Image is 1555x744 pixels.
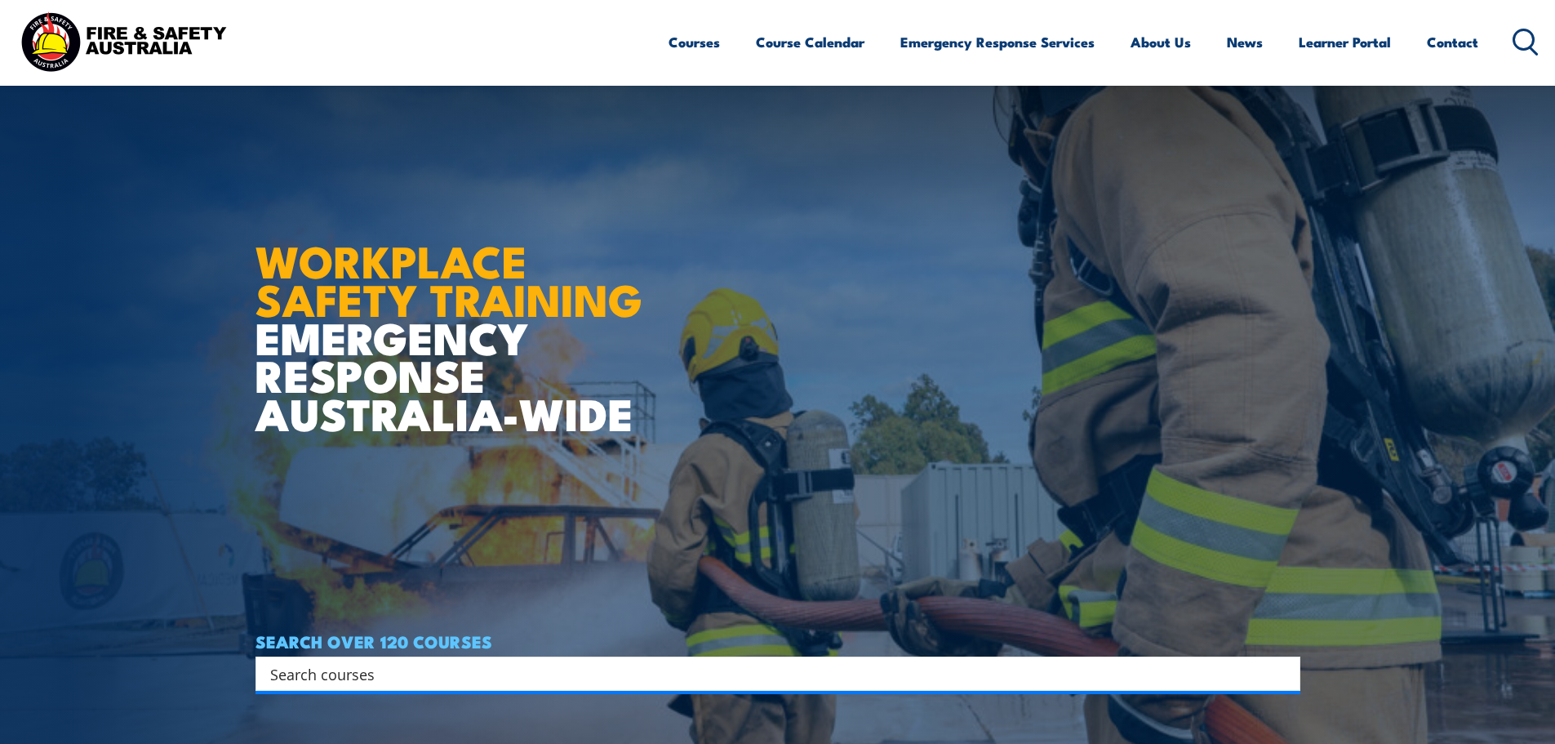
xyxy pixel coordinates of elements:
h4: SEARCH OVER 120 COURSES [255,632,1300,650]
input: Search input [270,662,1264,686]
a: Contact [1427,20,1478,64]
form: Search form [273,662,1268,685]
a: News [1227,20,1263,64]
strong: WORKPLACE SAFETY TRAINING [255,225,642,332]
a: Emergency Response Services [900,20,1095,64]
h1: EMERGENCY RESPONSE AUSTRALIA-WIDE [255,200,655,432]
button: Search magnifier button [1272,662,1295,685]
a: Learner Portal [1299,20,1391,64]
a: About Us [1131,20,1191,64]
a: Course Calendar [756,20,864,64]
a: Courses [669,20,720,64]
